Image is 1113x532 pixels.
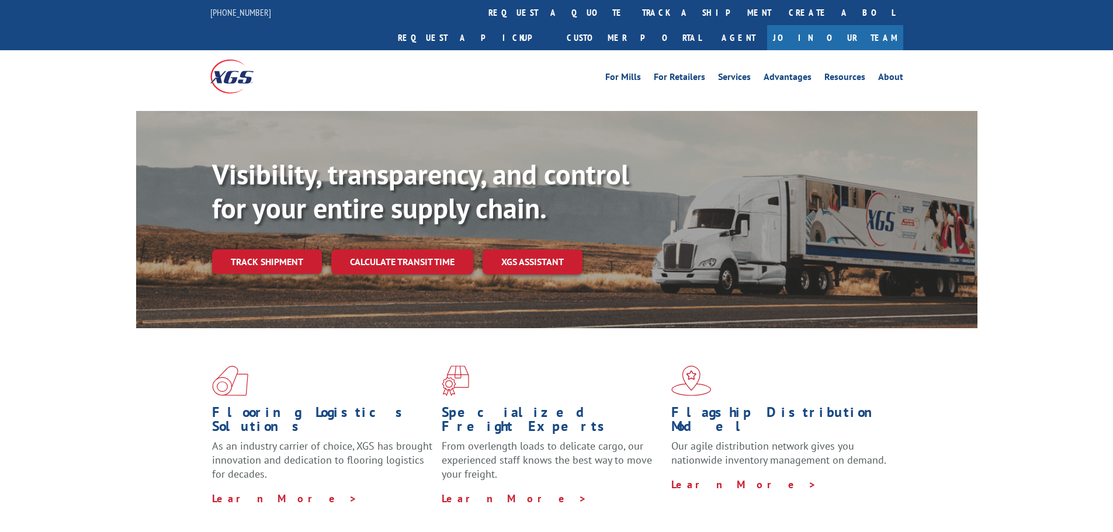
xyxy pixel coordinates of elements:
h1: Flooring Logistics Solutions [212,405,433,439]
span: As an industry carrier of choice, XGS has brought innovation and dedication to flooring logistics... [212,439,432,481]
a: Resources [824,72,865,85]
a: Advantages [764,72,812,85]
a: For Mills [605,72,641,85]
span: Our agile distribution network gives you nationwide inventory management on demand. [671,439,886,467]
img: xgs-icon-total-supply-chain-intelligence-red [212,366,248,396]
a: Calculate transit time [331,249,473,274]
a: Services [718,72,751,85]
a: Learn More > [442,492,587,505]
p: From overlength loads to delicate cargo, our experienced staff knows the best way to move your fr... [442,439,663,491]
a: [PHONE_NUMBER] [210,6,271,18]
h1: Specialized Freight Experts [442,405,663,439]
a: Request a pickup [389,25,558,50]
a: Learn More > [212,492,358,505]
a: Customer Portal [558,25,710,50]
a: Agent [710,25,767,50]
a: For Retailers [654,72,705,85]
b: Visibility, transparency, and control for your entire supply chain. [212,156,629,226]
a: XGS ASSISTANT [483,249,582,274]
a: About [878,72,903,85]
a: Learn More > [671,478,817,491]
a: Join Our Team [767,25,903,50]
img: xgs-icon-flagship-distribution-model-red [671,366,712,396]
a: Track shipment [212,249,322,274]
h1: Flagship Distribution Model [671,405,892,439]
img: xgs-icon-focused-on-flooring-red [442,366,469,396]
